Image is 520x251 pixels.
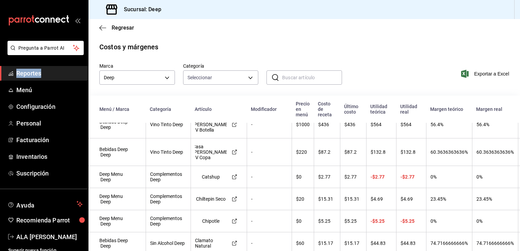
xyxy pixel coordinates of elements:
[282,71,342,84] input: Buscar artículo
[476,218,483,224] span: 0%
[99,64,175,68] label: Marca
[195,196,227,202] div: Chiltepin Seco
[16,102,83,111] span: Configuración
[16,169,83,178] span: Suscripción
[340,111,366,138] td: $436
[430,149,468,155] span: 60.3636363636%
[476,122,489,127] span: 56.4%
[314,210,340,232] td: $5.25
[462,70,509,78] button: Exportar a Excel
[401,149,416,155] span: $132.8
[88,188,146,210] td: Deep Menu Deep
[340,166,366,188] td: $2.77
[314,166,340,188] td: $2.77
[396,96,426,123] th: Utilidad real
[430,196,446,202] span: 23.45%
[314,111,340,138] td: $436
[366,96,396,123] th: Utilidad teórica
[195,238,227,249] div: Clamato Natural
[195,116,227,133] div: Casa [PERSON_NAME] 3V Botella
[112,24,134,31] span: Regresar
[88,96,146,123] th: Menú / Marca
[99,70,175,85] div: Deep
[292,188,314,210] td: $20
[426,96,472,123] th: Margen teórico
[75,18,80,23] button: open_drawer_menu
[247,138,292,166] td: -
[340,96,366,123] th: Último costo
[16,85,83,95] span: Menú
[88,210,146,232] td: Deep Menu Deep
[195,144,227,160] div: Casa [PERSON_NAME] 3V Copa
[476,196,492,202] span: 23.45%
[183,64,259,68] label: Categoría
[430,122,443,127] span: 56.4%
[7,41,84,55] button: Pregunta a Parrot AI
[195,174,227,180] div: Catshup
[292,166,314,188] td: $0
[340,210,366,232] td: $5.25
[430,218,437,224] span: 0%
[5,49,84,56] a: Pregunta a Parrot AI
[247,188,292,210] td: -
[314,188,340,210] td: $15.31
[371,218,385,224] span: -$5.25
[16,200,74,208] span: Ayuda
[314,138,340,166] td: $87.2
[16,119,83,128] span: Personal
[99,42,158,52] div: Costos y márgenes
[371,174,385,180] span: -$2.77
[16,152,83,161] span: Inventarios
[430,240,468,246] span: 74.7166666666%
[430,174,437,180] span: 0%
[401,218,415,224] span: -$5.25
[18,45,73,52] span: Pregunta a Parrot AI
[476,240,514,246] span: 74.7166666666%
[292,96,314,123] th: Precio en menú
[146,210,191,232] td: Complementos Deep
[371,240,386,246] span: $44.83
[401,174,415,180] span: -$2.77
[292,111,314,138] td: $1000
[476,149,514,155] span: 60.3636363636%
[371,122,381,127] span: $564
[146,96,191,123] th: Categoría
[401,240,416,246] span: $44.83
[371,149,386,155] span: $132.8
[292,138,314,166] td: $220
[247,210,292,232] td: -
[472,96,518,123] th: Margen real
[247,166,292,188] td: -
[88,166,146,188] td: Deep Menu Deep
[191,96,247,123] th: Artículo
[88,138,146,166] td: Bebidas Deep Deep
[340,138,366,166] td: $87.2
[146,166,191,188] td: Complementos Deep
[401,196,413,202] span: $4.69
[401,122,411,127] span: $564
[292,210,314,232] td: $0
[371,196,383,202] span: $4.69
[188,74,212,81] span: Seleccionar
[16,232,83,241] span: ALA [PERSON_NAME]
[340,188,366,210] td: $15.31
[146,138,191,166] td: Vino Tinto Deep
[16,216,83,225] span: Recomienda Parrot
[118,5,161,14] h3: Sucursal: Deep
[314,96,340,123] th: Costo de receta
[16,135,83,145] span: Facturación
[16,69,83,78] span: Reportes
[247,111,292,138] td: -
[195,218,227,224] div: Chipotle
[88,111,146,138] td: Bebidas Deep Deep
[247,96,292,123] th: Modificador
[99,24,134,31] button: Regresar
[146,188,191,210] td: Complementos Deep
[146,111,191,138] td: Vino Tinto Deep
[476,174,483,180] span: 0%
